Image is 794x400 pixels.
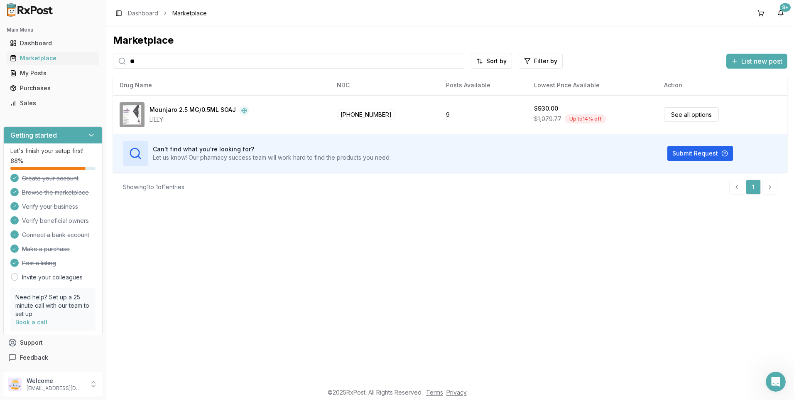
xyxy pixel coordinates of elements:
div: LILLY [149,116,249,124]
span: Verify beneficial owners [22,217,89,225]
a: Marketplace [7,51,99,66]
a: 1 [746,180,761,195]
div: Marketplace [10,54,96,62]
a: Privacy [446,389,467,396]
span: Create your account [22,174,78,183]
button: List new post [726,54,787,69]
button: Feedback [3,350,103,365]
img: User avatar [8,378,22,391]
div: Sales [10,99,96,107]
span: Marketplace [172,9,207,17]
a: Book a call [15,319,47,326]
th: NDC [330,75,439,95]
div: Showing 1 to 1 of 1 entries [123,183,184,191]
div: Up to 14 % off [565,114,606,123]
div: Mounjaro 2.5 MG/0.5ML SOAJ [149,106,236,116]
button: Sort by [471,54,512,69]
img: Mounjaro 2.5 MG/0.5ML SOAJ [120,102,145,127]
th: Lowest Price Available [527,75,657,95]
div: Marketplace [113,34,787,47]
h3: Getting started [10,130,57,140]
span: Browse the marketplace [22,188,89,197]
span: [PHONE_NUMBER] [337,109,395,120]
button: Submit Request [667,146,733,161]
a: Purchases [7,81,99,96]
span: Feedback [20,353,48,362]
span: Connect a bank account [22,231,89,239]
span: Post a listing [22,259,56,267]
img: RxPost Logo [3,3,56,17]
span: List new post [741,56,782,66]
iframe: Intercom live chat [766,372,786,392]
div: $930.00 [534,104,558,113]
span: Filter by [534,57,557,65]
th: Drug Name [113,75,330,95]
button: My Posts [3,67,103,80]
p: Let us know! Our pharmacy success team will work hard to find the products you need. [153,153,391,162]
nav: pagination [729,180,777,195]
th: Action [657,75,787,95]
span: Verify your business [22,202,78,211]
a: Sales [7,96,99,111]
a: Invite your colleagues [22,273,83,281]
div: 9+ [780,3,791,12]
a: Dashboard [128,9,158,17]
button: Filter by [519,54,563,69]
p: Welcome [27,377,84,385]
p: Need help? Set up a 25 minute call with our team to set up. [15,293,91,318]
button: Sales [3,96,103,110]
a: My Posts [7,66,99,81]
td: 9 [439,95,527,134]
button: Support [3,335,103,350]
a: Terms [426,389,443,396]
div: Purchases [10,84,96,92]
span: $1,079.77 [534,115,561,123]
nav: breadcrumb [128,9,207,17]
a: Dashboard [7,36,99,51]
button: 9+ [774,7,787,20]
button: Purchases [3,81,103,95]
a: See all options [664,107,719,122]
span: Make a purchase [22,245,70,253]
span: Sort by [486,57,507,65]
button: Marketplace [3,52,103,65]
a: List new post [726,58,787,66]
span: 88 % [10,157,23,165]
div: My Posts [10,69,96,77]
p: [EMAIL_ADDRESS][DOMAIN_NAME] [27,385,84,392]
button: Dashboard [3,37,103,50]
p: Let's finish your setup first! [10,147,96,155]
div: Dashboard [10,39,96,47]
th: Posts Available [439,75,527,95]
h2: Main Menu [7,27,99,33]
h3: Can't find what you're looking for? [153,145,391,153]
